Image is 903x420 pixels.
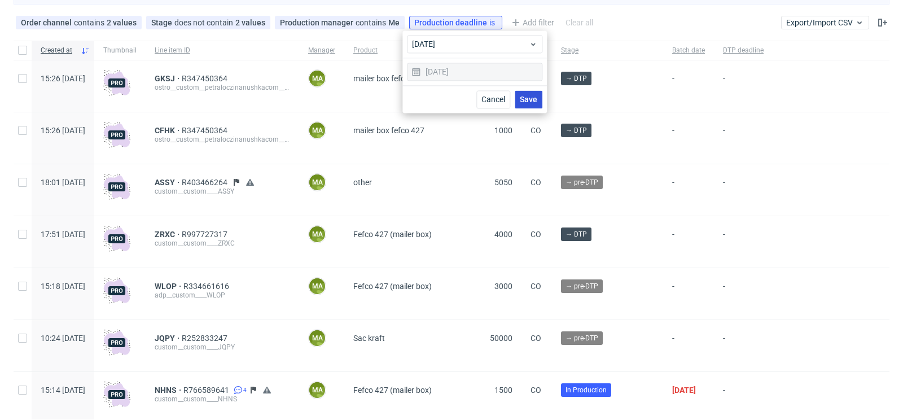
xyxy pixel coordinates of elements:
[566,385,607,395] span: In Production
[566,333,598,343] span: → pre-DTP
[531,282,541,291] span: CO
[672,74,705,98] span: -
[309,71,325,86] figcaption: ma
[388,18,400,27] div: Me
[309,123,325,138] figcaption: ma
[155,282,183,291] a: WLOP
[155,74,182,83] a: GKSJ
[41,178,85,187] span: 18:01 [DATE]
[41,46,76,55] span: Created at
[308,46,335,55] span: Manager
[155,46,290,55] span: Line item ID
[183,282,231,291] a: R334661616
[182,230,230,239] a: R997727317
[155,187,290,196] div: custom__custom____ASSY
[353,230,432,239] span: Fefco 427 (mailer box)
[182,74,230,83] span: R347450364
[353,46,468,55] span: Product
[182,334,230,343] a: R252833247
[723,334,764,358] span: -
[235,18,265,27] div: 2 values
[723,126,764,150] span: -
[566,73,587,84] span: → DTP
[151,18,174,27] span: Stage
[353,334,385,343] span: Sac kraft
[566,281,598,291] span: → pre-DTP
[494,126,512,135] span: 1000
[531,230,541,239] span: CO
[566,229,587,239] span: → DTP
[41,334,85,343] span: 10:24 [DATE]
[103,277,130,304] img: pro-icon.017ec5509f39f3e742e3.png
[781,16,869,29] button: Export/Import CSV
[414,18,489,27] span: Production deadline
[672,282,705,306] span: -
[672,386,696,395] span: [DATE]
[563,15,595,30] div: Clear all
[531,126,541,135] span: CO
[489,18,497,27] span: is
[566,177,598,187] span: → pre-DTP
[103,121,130,148] img: pro-icon.017ec5509f39f3e742e3.png
[515,90,542,108] button: Save
[353,178,372,187] span: other
[155,395,290,404] div: custom__custom____NHNS
[41,386,85,395] span: 15:14 [DATE]
[155,126,182,135] a: CFHK
[672,334,705,358] span: -
[243,386,247,395] span: 4
[182,178,230,187] a: R403466264
[481,95,505,103] span: Cancel
[531,334,541,343] span: CO
[103,381,130,408] img: pro-icon.017ec5509f39f3e742e3.png
[41,230,85,239] span: 17:51 [DATE]
[353,74,424,83] span: mailer box fefco 427
[494,178,512,187] span: 5050
[356,18,388,27] span: contains
[520,95,537,103] span: Save
[561,46,654,55] span: Stage
[174,18,235,27] span: does not contain
[786,18,864,27] span: Export/Import CSV
[566,125,587,135] span: → DTP
[353,126,424,135] span: mailer box fefco 427
[103,225,130,252] img: pro-icon.017ec5509f39f3e742e3.png
[155,230,182,239] a: ZRXC
[155,334,182,343] a: JQPY
[74,18,107,27] span: contains
[21,18,74,27] span: Order channel
[672,230,705,254] span: -
[494,386,512,395] span: 1500
[309,382,325,398] figcaption: ma
[183,386,231,395] a: R766589641
[103,173,130,200] img: pro-icon.017ec5509f39f3e742e3.png
[309,226,325,242] figcaption: ma
[182,126,230,135] a: R347450364
[309,278,325,294] figcaption: ma
[155,343,290,352] div: custom__custom____JQPY
[309,174,325,190] figcaption: ma
[155,386,183,395] span: NHNS
[155,291,290,300] div: adp__custom____WLOP
[41,282,85,291] span: 15:18 [DATE]
[103,329,130,356] img: pro-icon.017ec5509f39f3e742e3.png
[412,38,529,50] span: [DATE]
[309,330,325,346] figcaption: ma
[103,46,137,55] span: Thumbnail
[723,178,764,202] span: -
[155,83,290,92] div: ostro__custom__petraloczinanushkacom__GKSJ
[494,282,512,291] span: 3000
[231,386,247,395] a: 4
[672,46,705,55] span: Batch date
[155,239,290,248] div: custom__custom____ZRXC
[672,126,705,150] span: -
